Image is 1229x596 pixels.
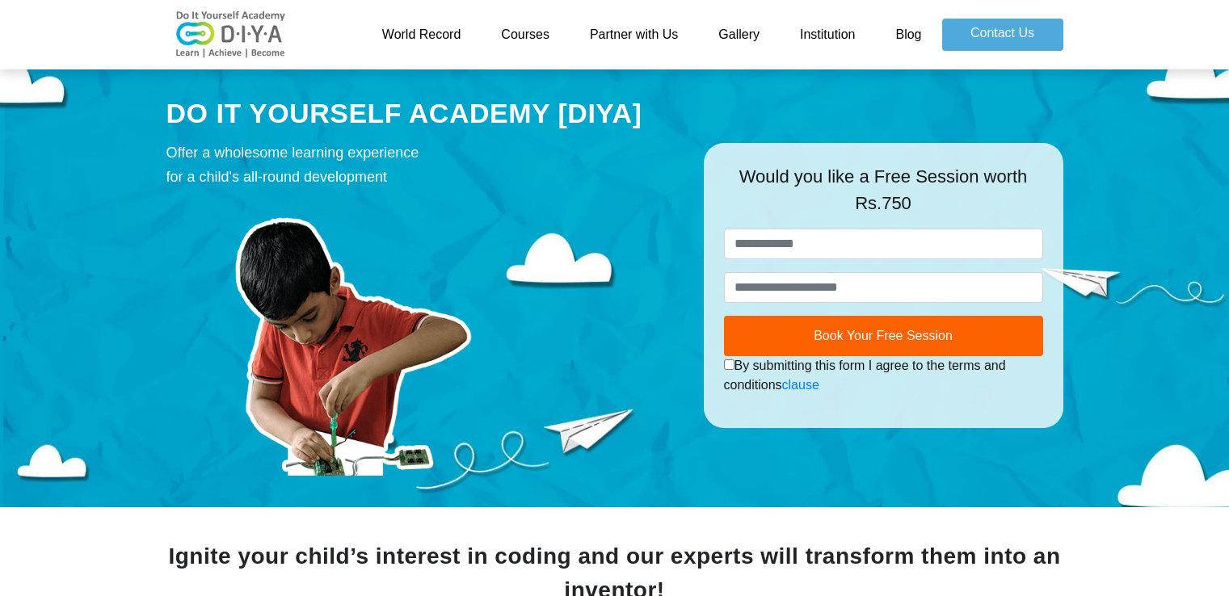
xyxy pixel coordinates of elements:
[875,19,941,51] a: Blog
[942,19,1063,51] a: Contact Us
[481,19,570,51] a: Courses
[166,197,538,476] img: course-prod.png
[724,356,1043,395] div: By submitting this form I agree to the terms and conditions
[166,94,680,133] div: DO IT YOURSELF ACADEMY [DIYA]
[362,19,482,51] a: World Record
[782,378,819,392] a: clause
[698,19,780,51] a: Gallery
[724,163,1043,229] div: Would you like a Free Session worth Rs.750
[780,19,875,51] a: Institution
[166,141,680,189] div: Offer a wholesome learning experience for a child's all-round development
[724,316,1043,356] button: Book Your Free Session
[570,19,698,51] a: Partner with Us
[814,329,953,342] span: Book Your Free Session
[166,10,296,59] img: logo-v2.png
